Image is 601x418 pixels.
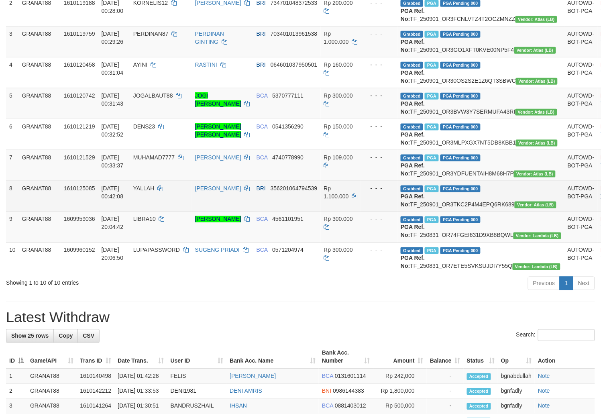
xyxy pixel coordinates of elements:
th: User ID: activate to sort column ascending [167,346,227,369]
th: Bank Acc. Name: activate to sort column ascending [226,346,319,369]
b: PGA Ref. No: [401,100,425,115]
td: AUTOWD-BOT-PGA [564,26,598,57]
span: 1610120742 [64,92,95,99]
a: Copy [53,329,78,343]
a: Show 25 rows [6,329,54,343]
span: [DATE] 20:06:50 [102,247,124,261]
a: Note [538,403,550,409]
div: Showing 1 to 10 of 10 entries [6,276,244,287]
th: Trans ID: activate to sort column ascending [77,346,114,369]
a: IHSAN [230,403,247,409]
span: PERDINAN87 [133,31,169,37]
div: - - - [364,246,395,254]
b: PGA Ref. No: [401,255,425,269]
label: Search: [516,329,595,341]
a: [PERSON_NAME] [230,373,276,379]
td: AUTOWD-BOT-PGA [564,88,598,119]
span: BCA [322,373,333,379]
span: [DATE] 00:31:43 [102,92,124,107]
td: GRANAT88 [27,399,77,414]
span: Marked by bgnabdullah [425,31,439,38]
a: Note [538,388,550,394]
td: TF_250901_OR3YDFUENTAIH8M68H7P [397,150,564,181]
td: TF_250901_OR30OS2S2E1Z6QT3SBWC [397,57,564,88]
span: Copy 5370777111 to clipboard [272,92,304,99]
span: Copy 703401013961538 to clipboard [271,31,318,37]
td: 1610140498 [77,369,114,384]
span: Rp 300.000 [324,247,353,253]
h1: Latest Withdraw [6,310,595,326]
span: 1610120458 [64,61,95,68]
span: Rp 109.000 [324,154,353,161]
td: bgnfadly [498,384,535,399]
td: AUTOWD-BOT-PGA [564,181,598,212]
td: [DATE] 01:42:28 [114,369,167,384]
span: Vendor URL: https://dashboard.q2checkout.com/secure [513,263,560,270]
td: 4 [6,57,19,88]
b: PGA Ref. No: [401,131,425,146]
span: Rp 1.100.000 [324,185,349,200]
a: Note [538,373,550,379]
span: CSV [83,333,94,339]
td: 10 [6,243,19,273]
span: Grabbed [401,31,423,38]
span: BCA [322,403,333,409]
td: GRANAT88 [19,243,61,273]
span: Copy 0541356290 to clipboard [272,123,304,130]
span: Copy 4740778990 to clipboard [272,154,304,161]
td: [DATE] 01:33:53 [114,384,167,399]
td: bgnabdullah [498,369,535,384]
span: Rp 150.000 [324,123,353,130]
span: Marked by bgnabdullah [425,62,439,69]
td: 3 [6,399,27,414]
td: AUTOWD-BOT-PGA [564,243,598,273]
a: 1 [560,277,573,290]
a: DENI AMRIS [230,388,262,394]
span: Vendor URL: https://dashboard.q2checkout.com/secure [514,171,556,177]
b: PGA Ref. No: [401,69,425,84]
a: [PERSON_NAME] [195,216,241,222]
span: [DATE] 00:31:04 [102,61,124,76]
td: TF_250901_OR3GO1XFT0KVE00NP5F4 [397,26,564,57]
div: - - - [364,30,395,38]
span: AYINI [133,61,148,68]
span: 1610121219 [64,123,95,130]
b: PGA Ref. No: [401,39,425,53]
span: Rp 300.000 [324,216,353,222]
span: Rp 300.000 [324,92,353,99]
span: Vendor URL: https://dashboard.q2checkout.com/secure [516,78,558,85]
td: GRANAT88 [19,150,61,181]
span: BNI [322,388,331,394]
span: Rp 160.000 [324,61,353,68]
td: AUTOWD-BOT-PGA [564,57,598,88]
span: 1610125085 [64,185,95,192]
span: Grabbed [401,62,423,69]
td: 9 [6,212,19,243]
a: JOGI [PERSON_NAME] [195,92,241,107]
td: BANDRUSZHAIL [167,399,227,414]
th: Balance: activate to sort column ascending [427,346,464,369]
div: - - - [364,122,395,130]
span: Copy 064601037950501 to clipboard [271,61,318,68]
a: Next [573,277,595,290]
span: PGA Pending [440,247,481,254]
span: BRI [257,31,266,37]
td: GRANAT88 [27,384,77,399]
th: ID: activate to sort column descending [6,346,27,369]
span: YALLAH [133,185,155,192]
a: RASTINI [195,61,217,68]
span: Grabbed [401,216,423,223]
td: TF_250831_OR7ETE5SVKSUJDI7Y55Q [397,243,564,273]
td: bgnfadly [498,399,535,414]
span: Vendor URL: https://dashboard.q2checkout.com/secure [515,202,556,208]
td: GRANAT88 [19,88,61,119]
span: Vendor URL: https://dashboard.q2checkout.com/secure [514,47,556,54]
td: TF_250901_OR3TKC2P4M4EPQ6RK689 [397,181,564,212]
span: PGA Pending [440,124,481,130]
td: GRANAT88 [19,57,61,88]
th: Bank Acc. Number: activate to sort column ascending [319,346,373,369]
span: LIBRA10 [133,216,156,222]
span: PGA Pending [440,186,481,192]
span: Accepted [467,388,491,395]
div: - - - [364,215,395,223]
